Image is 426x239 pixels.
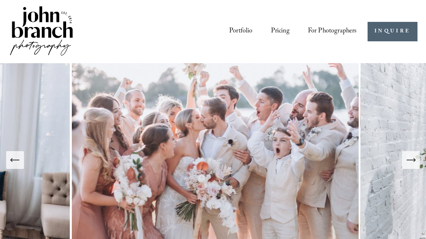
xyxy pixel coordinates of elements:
a: folder dropdown [308,25,357,39]
a: Portfolio [229,25,252,39]
a: Pricing [271,25,290,39]
a: INQUIRE [368,22,417,42]
span: For Photographers [308,25,357,38]
button: Next Slide [402,151,420,169]
img: John Branch IV Photography [9,4,74,59]
button: Previous Slide [6,151,24,169]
